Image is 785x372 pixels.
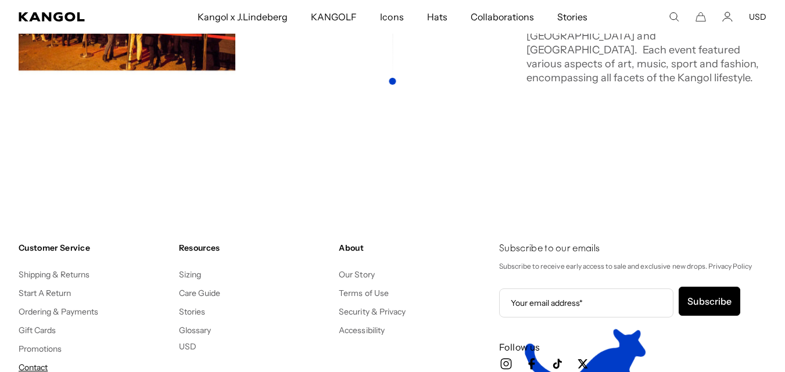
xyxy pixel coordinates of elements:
p: Subscribe to receive early access to sale and exclusive new drops. Privacy Policy [499,260,766,273]
a: Sizing [179,269,201,280]
button: Cart [696,12,706,22]
a: Kangol [19,12,130,21]
a: Shipping & Returns [19,269,90,280]
a: Glossary [179,325,211,335]
a: Stories [179,306,205,317]
a: Care Guide [179,288,220,298]
h4: Customer Service [19,243,170,253]
a: Terms of Use [339,288,388,298]
h4: Subscribe to our emails [499,243,766,255]
h4: Resources [179,243,330,253]
a: Account [722,12,733,22]
a: Our Story [339,269,374,280]
h3: Follow us [499,341,766,353]
a: Gift Cards [19,325,56,335]
button: USD [179,341,196,352]
button: Subscribe [679,287,740,316]
a: Ordering & Payments [19,306,99,317]
summary: Search here [669,12,679,22]
h4: About [339,243,490,253]
a: Start A Return [19,288,71,298]
button: USD [749,12,766,22]
a: Security & Privacy [339,306,406,317]
a: Promotions [19,344,62,354]
a: Accessibility [339,325,384,335]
